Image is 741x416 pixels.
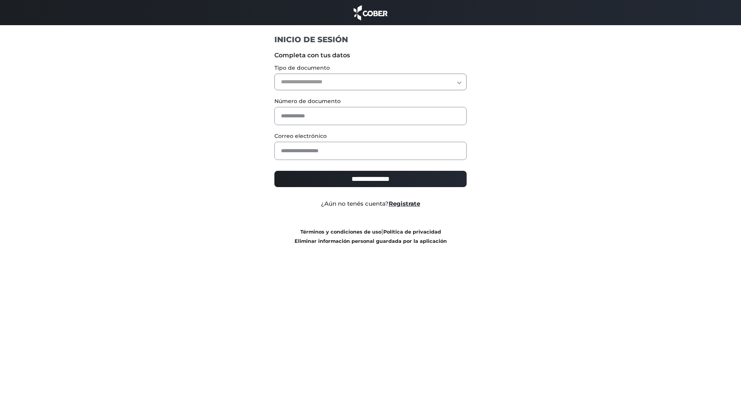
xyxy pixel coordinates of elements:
div: | [269,227,473,246]
a: Eliminar información personal guardada por la aplicación [295,238,447,244]
label: Número de documento [274,97,467,105]
label: Correo electrónico [274,132,467,140]
a: Política de privacidad [383,229,441,235]
img: cober_marca.png [352,4,389,21]
h1: INICIO DE SESIÓN [274,34,467,45]
div: ¿Aún no tenés cuenta? [269,199,473,208]
a: Términos y condiciones de uso [300,229,381,235]
label: Completa con tus datos [274,51,467,60]
a: Registrate [389,200,420,207]
label: Tipo de documento [274,64,467,72]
